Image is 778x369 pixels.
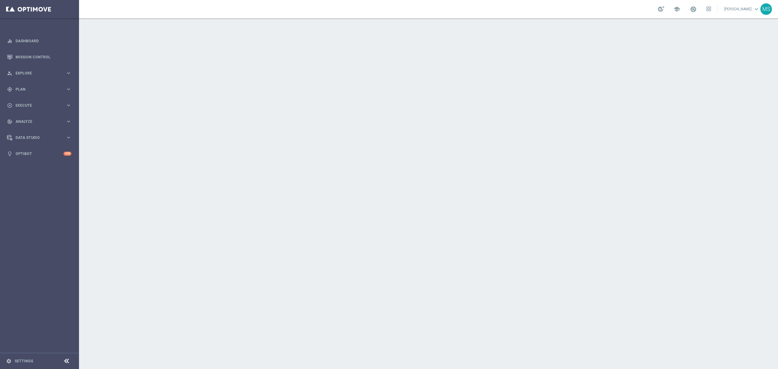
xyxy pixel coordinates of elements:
[673,6,680,12] span: school
[7,135,66,140] div: Data Studio
[66,102,71,108] i: keyboard_arrow_right
[15,146,64,162] a: Optibot
[15,33,71,49] a: Dashboard
[15,88,66,91] span: Plan
[15,104,66,107] span: Execute
[7,103,66,108] div: Execute
[7,55,72,60] button: Mission Control
[7,87,72,92] button: gps_fixed Plan keyboard_arrow_right
[15,136,66,140] span: Data Studio
[64,152,71,156] div: +10
[7,151,12,157] i: lightbulb
[7,103,12,108] i: play_circle_outline
[724,5,760,14] a: [PERSON_NAME]keyboard_arrow_down
[15,359,33,363] a: Settings
[66,119,71,124] i: keyboard_arrow_right
[66,70,71,76] i: keyboard_arrow_right
[7,103,72,108] button: play_circle_outline Execute keyboard_arrow_right
[7,119,12,124] i: track_changes
[7,119,72,124] button: track_changes Analyze keyboard_arrow_right
[7,33,71,49] div: Dashboard
[6,358,12,364] i: settings
[7,151,72,156] button: lightbulb Optibot +10
[7,39,72,43] button: equalizer Dashboard
[7,87,12,92] i: gps_fixed
[7,71,66,76] div: Explore
[7,146,71,162] div: Optibot
[7,49,71,65] div: Mission Control
[15,120,66,123] span: Analyze
[7,87,66,92] div: Plan
[15,71,66,75] span: Explore
[753,6,760,12] span: keyboard_arrow_down
[7,71,72,76] button: person_search Explore keyboard_arrow_right
[7,38,12,44] i: equalizer
[7,119,66,124] div: Analyze
[7,71,12,76] i: person_search
[760,3,772,15] div: MS
[66,86,71,92] i: keyboard_arrow_right
[15,49,71,65] a: Mission Control
[7,135,72,140] button: Data Studio keyboard_arrow_right
[66,135,71,140] i: keyboard_arrow_right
